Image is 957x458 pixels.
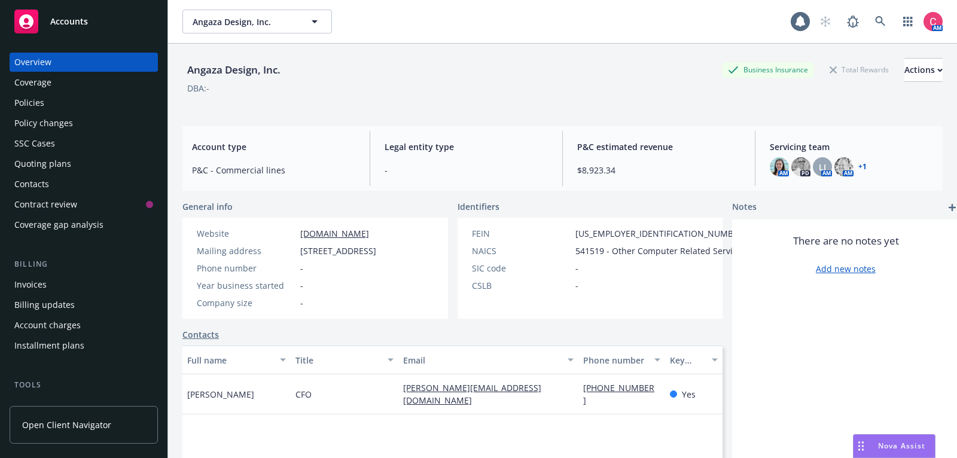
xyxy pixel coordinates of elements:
div: Coverage [14,73,51,92]
div: Website [197,227,295,240]
div: FEIN [472,227,571,240]
button: Title [291,346,399,374]
div: Invoices [14,275,47,294]
span: General info [182,200,233,213]
span: - [575,279,578,292]
button: Actions [904,58,943,82]
span: Accounts [50,17,88,26]
span: Identifiers [458,200,499,213]
span: - [575,262,578,274]
a: Policies [10,93,158,112]
span: - [300,279,303,292]
div: Policies [14,93,44,112]
a: [PHONE_NUMBER] [583,382,654,406]
a: Overview [10,53,158,72]
div: Company size [197,297,295,309]
div: SSC Cases [14,134,55,153]
span: - [300,262,303,274]
a: Manage files [10,396,158,415]
a: Contacts [10,175,158,194]
div: Overview [14,53,51,72]
a: SSC Cases [10,134,158,153]
span: Open Client Navigator [22,419,111,431]
button: Full name [182,346,291,374]
div: Actions [904,59,943,81]
div: Business Insurance [722,62,814,77]
div: Full name [187,354,273,367]
span: $8,923.34 [577,164,740,176]
div: Year business started [197,279,295,292]
div: Installment plans [14,336,84,355]
span: LI [819,161,826,173]
a: Coverage [10,73,158,92]
div: Contacts [14,175,49,194]
button: Angaza Design, Inc. [182,10,332,33]
div: Total Rewards [824,62,895,77]
span: Servicing team [770,141,933,153]
div: Email [403,354,560,367]
div: Billing updates [14,295,75,315]
div: Coverage gap analysis [14,215,103,234]
span: Nova Assist [878,441,925,451]
a: +1 [858,163,867,170]
button: Key contact [665,346,723,374]
img: photo [791,157,810,176]
div: Manage files [14,396,65,415]
div: Contract review [14,195,77,214]
span: CFO [295,388,312,401]
div: CSLB [472,279,571,292]
button: Phone number [578,346,665,374]
img: photo [834,157,854,176]
span: [STREET_ADDRESS] [300,245,376,257]
div: NAICS [472,245,571,257]
a: Search [868,10,892,33]
a: Accounts [10,5,158,38]
a: Installment plans [10,336,158,355]
button: Email [398,346,578,374]
span: [US_EMPLOYER_IDENTIFICATION_NUMBER] [575,227,746,240]
div: Policy changes [14,114,73,133]
a: Start snowing [813,10,837,33]
div: Quoting plans [14,154,71,173]
span: 541519 - Other Computer Related Services [575,245,746,257]
div: Phone number [583,354,647,367]
span: P&C estimated revenue [577,141,740,153]
img: photo [770,157,789,176]
span: There are no notes yet [793,234,899,248]
span: Legal entity type [385,141,548,153]
a: Coverage gap analysis [10,215,158,234]
img: photo [924,12,943,31]
button: Nova Assist [853,434,935,458]
a: Switch app [896,10,920,33]
div: Billing [10,258,158,270]
a: Report a Bug [841,10,865,33]
div: Key contact [670,354,705,367]
a: [PERSON_NAME][EMAIL_ADDRESS][DOMAIN_NAME] [403,382,541,406]
div: Phone number [197,262,295,274]
div: DBA: - [187,82,209,94]
span: P&C - Commercial lines [192,164,355,176]
span: - [385,164,548,176]
a: [DOMAIN_NAME] [300,228,369,239]
span: Angaza Design, Inc. [193,16,296,28]
a: Billing updates [10,295,158,315]
a: Quoting plans [10,154,158,173]
span: - [300,297,303,309]
a: Policy changes [10,114,158,133]
a: Account charges [10,316,158,335]
a: Invoices [10,275,158,294]
span: Notes [732,200,757,215]
div: Drag to move [854,435,868,457]
div: Account charges [14,316,81,335]
a: Contacts [182,328,219,341]
div: Mailing address [197,245,295,257]
div: Title [295,354,381,367]
span: Yes [682,388,696,401]
a: Add new notes [816,262,876,275]
div: Angaza Design, Inc. [182,62,285,78]
span: [PERSON_NAME] [187,388,254,401]
div: Tools [10,379,158,391]
span: Account type [192,141,355,153]
div: SIC code [472,262,571,274]
a: Contract review [10,195,158,214]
